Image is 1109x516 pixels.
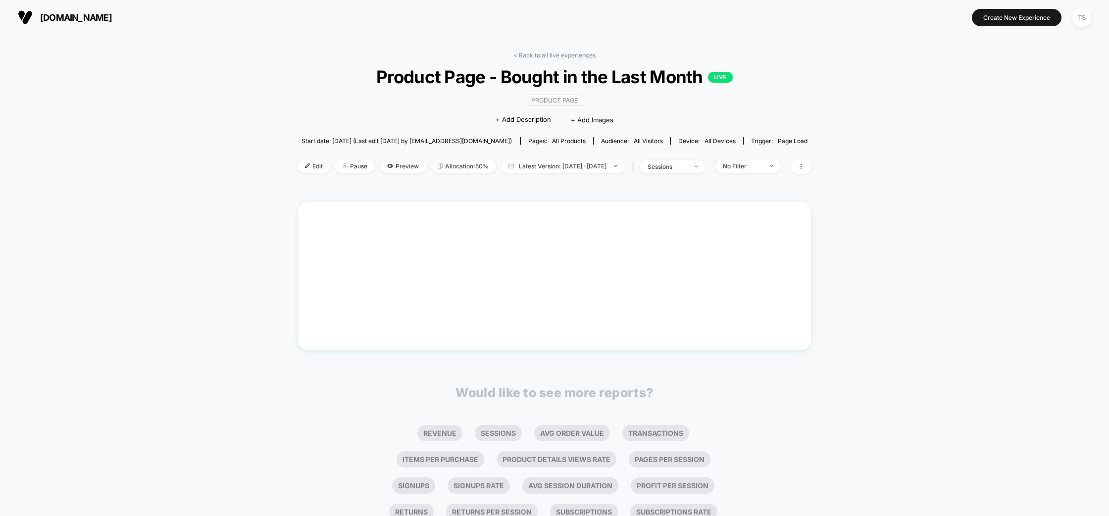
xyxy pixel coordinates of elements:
span: all products [552,137,586,145]
span: Allocation: 50% [431,159,496,173]
span: Preview [380,159,426,173]
li: Profit Per Session [631,477,714,494]
div: Audience: [601,137,663,145]
span: Device: [670,137,743,145]
li: Signups [392,477,435,494]
img: end [614,165,617,167]
span: Pause [335,159,375,173]
p: LIVE [708,72,733,83]
span: Start date: [DATE] (Last edit [DATE] by [EMAIL_ADDRESS][DOMAIN_NAME]) [302,137,512,145]
img: end [770,165,773,167]
span: + Add Description [496,115,551,125]
span: Latest Version: [DATE] - [DATE] [501,159,625,173]
span: Product Page [527,95,582,106]
button: TS [1069,7,1094,28]
img: end [343,163,348,168]
li: Sessions [475,425,522,441]
li: Avg Order Value [534,425,610,441]
div: TS [1072,8,1091,27]
div: sessions [648,163,687,170]
span: Product Page - Bought in the Last Month [323,66,786,87]
span: + Add Images [571,116,613,124]
div: No Filter [723,162,762,170]
li: Signups Rate [448,477,510,494]
img: edit [305,163,310,168]
span: Edit [298,159,330,173]
div: Trigger: [751,137,807,145]
span: Page Load [778,137,807,145]
li: Avg Session Duration [522,477,618,494]
button: Create New Experience [972,9,1061,26]
img: end [695,165,698,167]
li: Revenue [417,425,462,441]
span: all devices [705,137,736,145]
img: Visually logo [18,10,33,25]
li: Transactions [622,425,689,441]
div: Pages: [528,137,586,145]
p: Would like to see more reports? [455,385,654,400]
li: Pages Per Session [629,451,710,467]
a: < Back to all live experiences [513,52,596,59]
img: calendar [508,163,514,168]
img: rebalance [439,163,443,169]
span: | [630,159,640,174]
span: All Visitors [634,137,663,145]
li: Product Details Views Rate [497,451,616,467]
button: [DOMAIN_NAME] [15,9,115,25]
span: [DOMAIN_NAME] [40,12,112,23]
li: Items Per Purchase [397,451,484,467]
